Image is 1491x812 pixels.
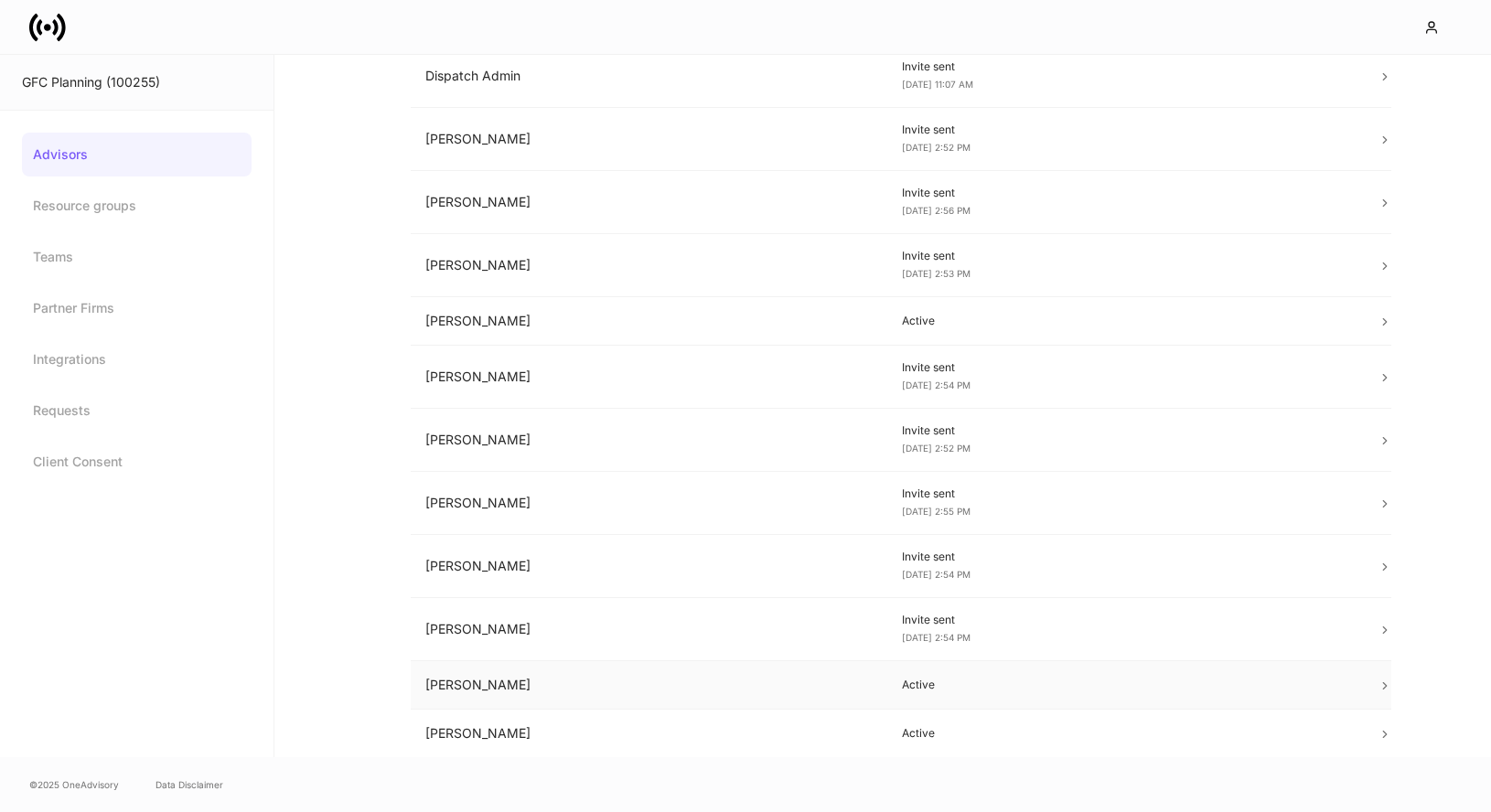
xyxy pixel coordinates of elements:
p: Active [902,314,1349,328]
a: Resource groups [22,184,252,228]
td: [PERSON_NAME] [411,710,887,758]
span: [DATE] 2:56 PM [902,205,971,216]
p: Active [902,726,1349,741]
p: Invite sent [902,550,1349,564]
td: Dispatch Admin [411,45,887,108]
td: [PERSON_NAME] [411,108,887,171]
td: [PERSON_NAME] [411,472,887,535]
a: Partner Firms [22,286,252,330]
td: [PERSON_NAME] [411,234,887,297]
p: Invite sent [902,613,1349,627]
span: [DATE] 11:07 AM [902,79,973,90]
td: [PERSON_NAME] [411,535,887,598]
p: Invite sent [902,123,1349,137]
span: [DATE] 2:54 PM [902,632,971,643]
a: Client Consent [22,440,252,484]
span: [DATE] 2:54 PM [902,379,971,390]
td: [PERSON_NAME] [411,346,887,409]
td: [PERSON_NAME] [411,171,887,234]
td: [PERSON_NAME] [411,661,887,710]
div: GFC Planning (100255) [22,73,252,91]
span: [DATE] 2:53 PM [902,268,971,279]
a: Data Disclaimer [156,777,223,792]
a: Teams [22,235,252,279]
a: Advisors [22,133,252,176]
p: Invite sent [902,486,1349,501]
p: Invite sent [902,59,1349,74]
p: Invite sent [902,186,1349,200]
p: Invite sent [902,249,1349,263]
span: [DATE] 2:52 PM [902,443,971,454]
td: [PERSON_NAME] [411,409,887,472]
span: [DATE] 2:55 PM [902,506,971,517]
span: © 2025 OneAdvisory [29,777,119,792]
a: Integrations [22,337,252,381]
span: [DATE] 2:54 PM [902,569,971,580]
p: Invite sent [902,423,1349,438]
span: [DATE] 2:52 PM [902,142,971,153]
a: Requests [22,389,252,433]
p: Active [902,678,1349,692]
td: [PERSON_NAME] [411,598,887,661]
td: [PERSON_NAME] [411,297,887,346]
p: Invite sent [902,360,1349,375]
